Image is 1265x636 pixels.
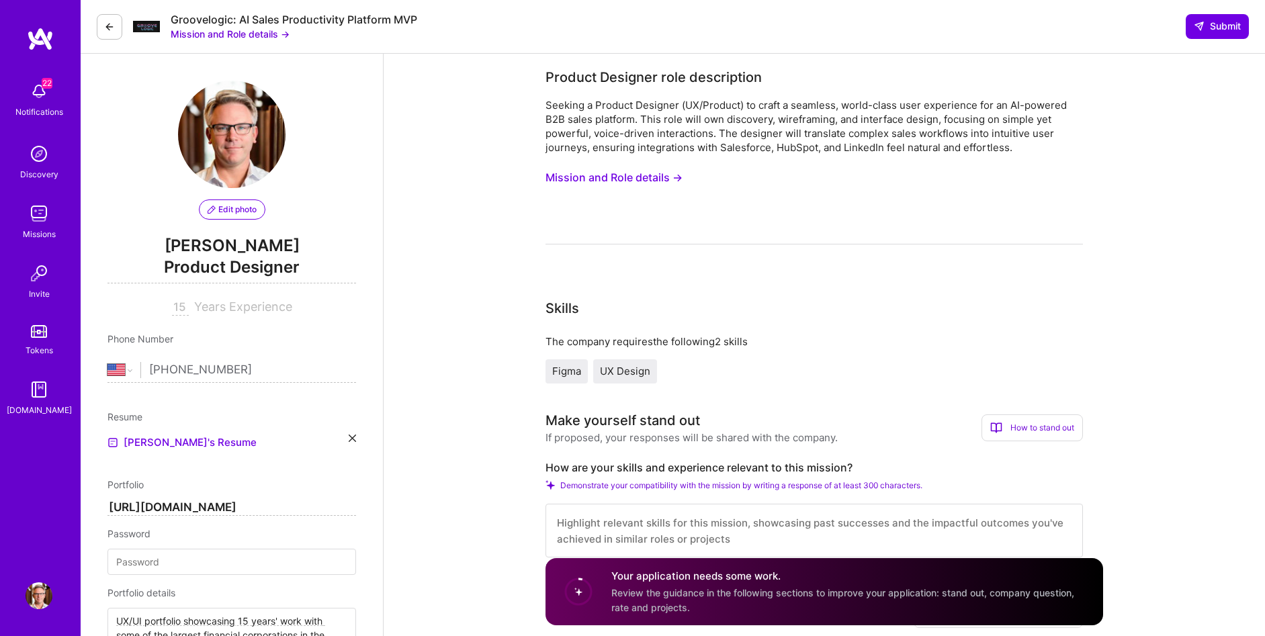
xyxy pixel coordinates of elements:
button: Mission and Role details → [171,27,290,41]
input: XX [172,300,189,316]
div: Groovelogic: AI Sales Productivity Platform MVP [171,13,417,27]
input: Password [107,549,356,575]
i: icon PencilPurple [208,206,216,214]
div: Product Designer role description [546,67,762,87]
span: Edit photo [208,203,257,216]
span: Submit [1194,19,1241,33]
img: logo [27,27,54,51]
img: discovery [26,140,52,167]
div: [DOMAIN_NAME] [7,403,72,417]
span: Portfolio [107,479,144,490]
span: UX Design [600,365,650,377]
div: Skills [546,298,579,318]
a: [PERSON_NAME]'s Resume [107,435,257,451]
input: +1 (000) 000-0000 [149,351,356,390]
span: Product Designer [107,256,356,283]
div: Notifications [15,105,63,119]
img: Company Logo [133,21,160,33]
h4: Your application needs some work. [611,570,1087,584]
span: [PERSON_NAME] [107,236,356,256]
span: Demonstrate your compatibility with the mission by writing a response of at least 300 characters. [560,480,922,490]
span: Figma [552,365,581,377]
img: Invite [26,260,52,287]
i: icon Close [349,435,356,442]
i: Check [546,480,555,490]
i: icon BookOpen [990,422,1002,434]
img: teamwork [26,200,52,227]
span: Phone Number [107,333,173,345]
div: Tokens [26,343,53,357]
span: Years Experience [194,300,292,314]
div: Password [107,527,356,541]
img: tokens [31,325,47,338]
i: icon LeftArrowDark [104,21,115,32]
div: Portfolio details [107,586,356,600]
button: Mission and Role details → [546,165,683,190]
span: Review the guidance in the following sections to improve your application: stand out, company que... [611,588,1074,613]
label: How are your skills and experience relevant to this mission? [546,461,1083,475]
i: icon SendLight [1194,21,1205,32]
div: If proposed, your responses will be shared with the company. [546,430,838,445]
div: Make yourself stand out [546,410,700,430]
span: 22 [42,78,52,89]
span: Resume [107,411,142,422]
img: guide book [26,376,52,403]
div: Invite [29,287,50,301]
div: Missions [23,227,56,241]
img: bell [26,78,52,105]
div: How to stand out [982,414,1083,441]
div: Discovery [20,167,58,181]
div: The company requires the following 2 skills [546,334,1083,349]
img: Resume [107,437,118,448]
img: User Avatar [178,81,286,188]
img: User Avatar [26,582,52,609]
div: Seeking a Product Designer (UX/Product) to craft a seamless, world-class user experience for an A... [546,98,1083,154]
input: http://... [107,500,356,516]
